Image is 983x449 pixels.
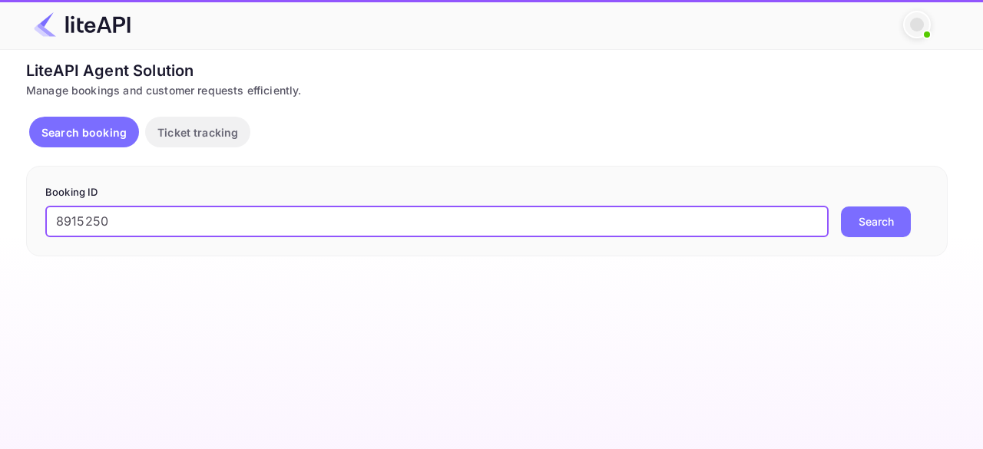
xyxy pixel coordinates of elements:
p: Booking ID [45,185,928,200]
p: Search booking [41,124,127,140]
button: Search [841,206,911,237]
img: LiteAPI Logo [34,12,131,37]
div: Manage bookings and customer requests efficiently. [26,82,948,98]
p: Ticket tracking [157,124,238,140]
input: Enter Booking ID (e.g., 63782194) [45,206,829,237]
div: LiteAPI Agent Solution [26,59,948,82]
